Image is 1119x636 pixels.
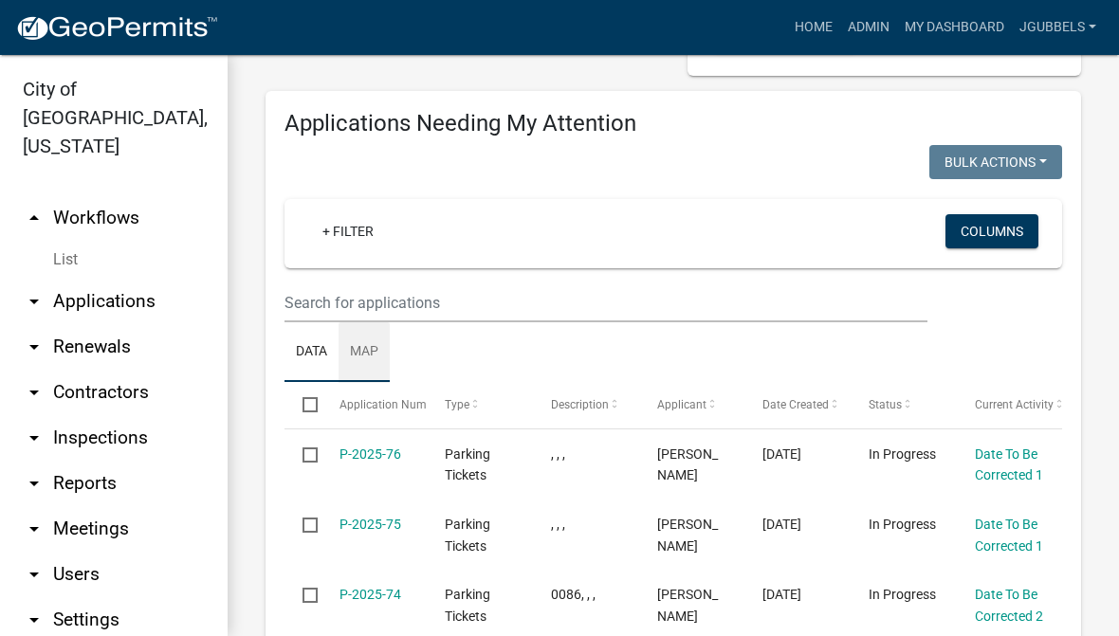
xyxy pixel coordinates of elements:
i: arrow_drop_down [23,563,46,586]
span: Applicant [657,398,706,411]
datatable-header-cell: Description [533,382,639,427]
span: Parking Tickets [445,446,490,483]
i: arrow_drop_down [23,427,46,449]
span: Jack Gubbels [657,517,718,554]
i: arrow_drop_down [23,381,46,404]
span: In Progress [869,587,936,602]
span: 0086, , , [551,587,596,602]
i: arrow_drop_down [23,472,46,495]
span: Status [869,398,902,411]
span: Jack Gubbels [657,446,718,483]
button: Bulk Actions [929,145,1062,179]
datatable-header-cell: Date Created [744,382,851,427]
datatable-header-cell: Current Activity [956,382,1062,427]
i: arrow_drop_down [23,290,46,313]
a: Home [787,9,840,45]
datatable-header-cell: Status [851,382,957,427]
datatable-header-cell: Type [427,382,533,427]
span: 09/02/2025 [762,517,801,532]
span: Date Created [762,398,829,411]
a: P-2025-74 [339,587,401,602]
h4: Applications Needing My Attention [284,110,1062,137]
span: In Progress [869,446,936,462]
a: P-2025-76 [339,446,401,462]
a: Data [284,322,339,383]
span: 09/02/2025 [762,587,801,602]
a: Map [339,322,390,383]
a: Date To Be Corrected 1 [975,517,1043,554]
span: Application Number [339,398,443,411]
span: Parking Tickets [445,517,490,554]
a: Date To Be Corrected 1 [975,446,1043,483]
span: , , , [551,517,565,532]
a: Date To Be Corrected 2 [975,587,1043,624]
input: Search for applications [284,283,927,322]
i: arrow_drop_down [23,609,46,631]
span: Jack Gubbels [657,587,718,624]
span: 09/02/2025 [762,446,801,462]
a: P-2025-75 [339,517,401,532]
a: Admin [840,9,897,45]
a: + Filter [307,214,389,248]
datatable-header-cell: Select [284,382,321,427]
i: arrow_drop_down [23,336,46,358]
i: arrow_drop_up [23,207,46,229]
span: Current Activity [975,398,1054,411]
a: jgubbels [1012,9,1104,45]
datatable-header-cell: Application Number [321,382,427,427]
button: Columns [945,214,1038,248]
i: arrow_drop_down [23,518,46,540]
span: Description [551,398,609,411]
span: Type [445,398,469,411]
span: Parking Tickets [445,587,490,624]
span: In Progress [869,517,936,532]
span: , , , [551,446,565,462]
datatable-header-cell: Applicant [638,382,744,427]
a: My Dashboard [897,9,1012,45]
